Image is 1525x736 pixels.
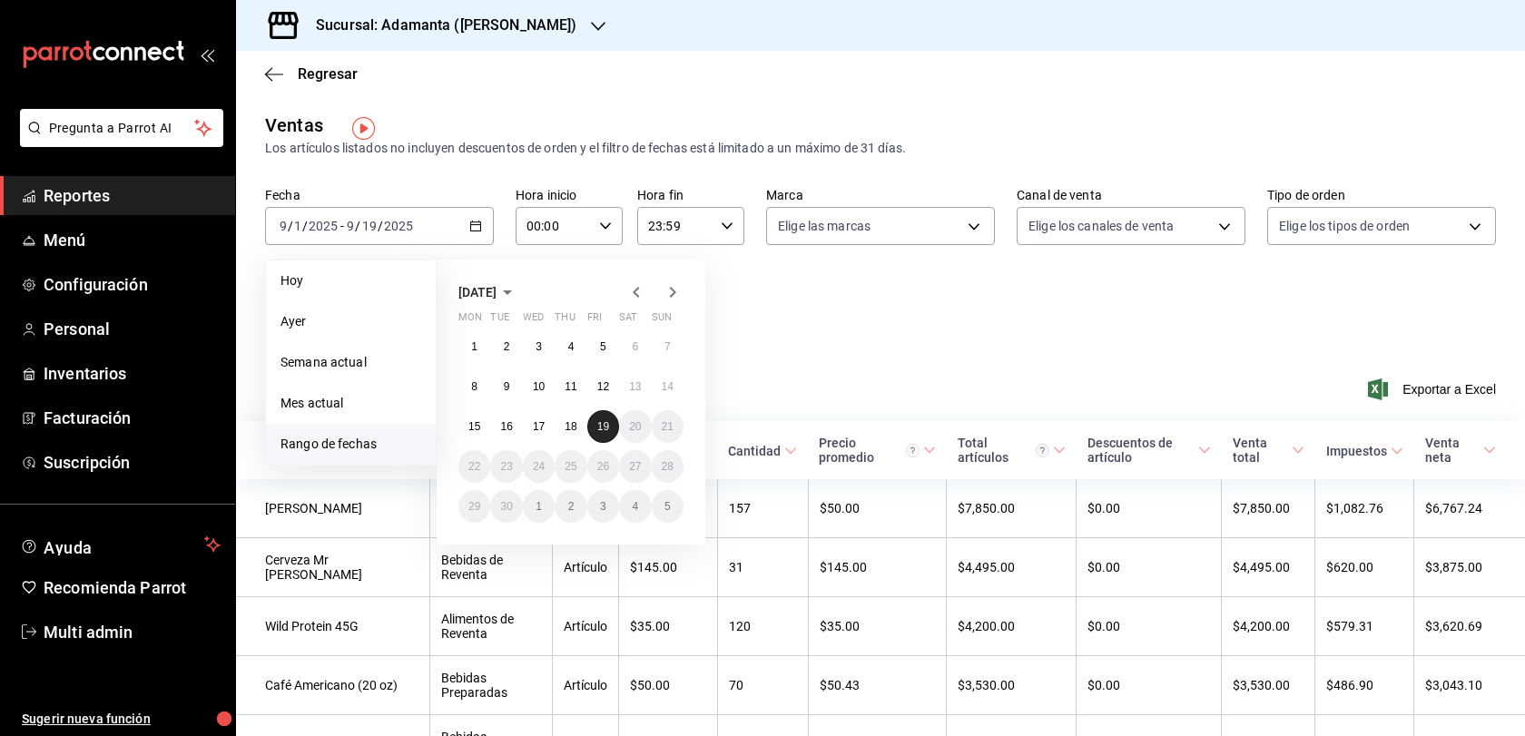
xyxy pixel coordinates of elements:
td: $50.00 [808,479,947,538]
abbr: September 17, 2025 [533,420,545,433]
td: Bebidas de Reventa [430,538,553,597]
span: Semana actual [280,353,421,372]
button: September 9, 2025 [490,370,522,403]
abbr: September 11, 2025 [565,380,576,393]
span: / [355,219,360,233]
td: $50.43 [808,656,947,715]
td: $6,767.24 [1414,479,1525,538]
span: Inventarios [44,361,221,386]
label: Fecha [265,189,494,201]
button: September 1, 2025 [458,330,490,363]
input: -- [346,219,355,233]
td: $0.00 [1077,597,1222,656]
button: October 3, 2025 [587,490,619,523]
span: Ayer [280,312,421,331]
button: September 29, 2025 [458,490,490,523]
button: September 15, 2025 [458,410,490,443]
button: September 21, 2025 [652,410,684,443]
label: Tipo de orden [1267,189,1496,201]
abbr: October 2, 2025 [568,500,575,513]
td: $4,200.00 [1222,597,1315,656]
abbr: September 20, 2025 [629,420,641,433]
span: Ayuda [44,534,197,555]
td: $486.90 [1315,656,1414,715]
label: Hora fin [637,189,744,201]
abbr: October 4, 2025 [632,500,638,513]
abbr: September 29, 2025 [468,500,480,513]
abbr: September 13, 2025 [629,380,641,393]
button: October 5, 2025 [652,490,684,523]
div: Descuentos de artículo [1087,436,1195,465]
abbr: September 8, 2025 [471,380,477,393]
td: $0.00 [1077,538,1222,597]
abbr: September 4, 2025 [568,340,575,353]
div: Cantidad [728,444,781,458]
div: Venta total [1233,436,1288,465]
button: September 7, 2025 [652,330,684,363]
span: Elige los canales de venta [1028,217,1174,235]
button: September 17, 2025 [523,410,555,443]
button: September 20, 2025 [619,410,651,443]
button: September 8, 2025 [458,370,490,403]
button: September 23, 2025 [490,450,522,483]
span: Elige las marcas [778,217,871,235]
abbr: September 6, 2025 [632,340,638,353]
div: Venta neta [1425,436,1480,465]
abbr: Thursday [555,311,575,330]
span: Exportar a Excel [1372,378,1496,400]
a: Pregunta a Parrot AI [13,132,223,151]
label: Marca [766,189,995,201]
abbr: September 7, 2025 [664,340,671,353]
button: September 6, 2025 [619,330,651,363]
span: Cantidad [728,444,797,458]
button: October 1, 2025 [523,490,555,523]
abbr: September 24, 2025 [533,460,545,473]
span: Mes actual [280,394,421,413]
td: Bebidas Preparadas [430,656,553,715]
td: $620.00 [1315,538,1414,597]
div: Precio promedio [819,436,920,465]
label: Canal de venta [1017,189,1245,201]
button: September 10, 2025 [523,370,555,403]
button: September 24, 2025 [523,450,555,483]
abbr: September 15, 2025 [468,420,480,433]
span: Regresar [298,65,358,83]
td: 157 [717,479,808,538]
div: Impuestos [1326,444,1387,458]
td: $1,082.76 [1315,479,1414,538]
abbr: September 28, 2025 [662,460,674,473]
span: - [340,219,344,233]
td: $35.00 [808,597,947,656]
button: September 5, 2025 [587,330,619,363]
button: October 2, 2025 [555,490,586,523]
input: ---- [383,219,414,233]
h3: Sucursal: Adamanta ([PERSON_NAME]) [301,15,576,36]
td: $579.31 [1315,597,1414,656]
img: Tooltip marker [352,117,375,140]
abbr: September 16, 2025 [500,420,512,433]
span: Venta total [1233,436,1304,465]
button: September 22, 2025 [458,450,490,483]
abbr: September 26, 2025 [597,460,609,473]
button: September 13, 2025 [619,370,651,403]
td: $50.00 [618,656,717,715]
abbr: September 1, 2025 [471,340,477,353]
abbr: September 18, 2025 [565,420,576,433]
button: September 28, 2025 [652,450,684,483]
td: Artículo [552,656,618,715]
td: $7,850.00 [1222,479,1315,538]
td: $145.00 [808,538,947,597]
abbr: September 21, 2025 [662,420,674,433]
span: Reportes [44,183,221,208]
td: $0.00 [1077,656,1222,715]
input: -- [293,219,302,233]
button: September 11, 2025 [555,370,586,403]
span: / [288,219,293,233]
span: Configuración [44,272,221,297]
span: Personal [44,317,221,341]
td: Artículo [552,538,618,597]
button: September 26, 2025 [587,450,619,483]
abbr: October 1, 2025 [536,500,542,513]
abbr: Tuesday [490,311,508,330]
